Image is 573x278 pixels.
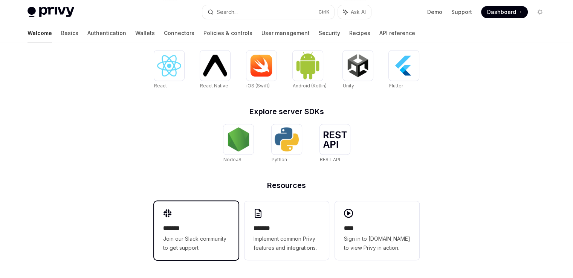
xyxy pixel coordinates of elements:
[293,50,327,90] a: Android (Kotlin)Android (Kotlin)
[164,24,194,42] a: Connectors
[275,127,299,151] img: Python
[157,55,181,76] img: React
[349,24,370,42] a: Recipes
[344,234,410,252] span: Sign in to [DOMAIN_NAME] to view Privy in action.
[335,201,419,260] a: ****Sign in to [DOMAIN_NAME] to view Privy in action.
[320,157,340,162] span: REST API
[254,234,320,252] span: Implement common Privy features and integrations.
[343,83,354,89] span: Unity
[244,201,329,260] a: **** **Implement common Privy features and integrations.
[487,8,516,16] span: Dashboard
[246,50,277,90] a: iOS (Swift)iOS (Swift)
[346,53,370,78] img: Unity
[389,50,419,90] a: FlutterFlutter
[338,5,371,19] button: Ask AI
[351,8,366,16] span: Ask AI
[200,83,228,89] span: React Native
[202,5,334,19] button: Search...CtrlK
[389,83,403,89] span: Flutter
[318,9,330,15] span: Ctrl K
[481,6,528,18] a: Dashboard
[323,131,347,148] img: REST API
[296,51,320,79] img: Android (Kotlin)
[320,124,350,163] a: REST APIREST API
[154,108,419,115] h2: Explore server SDKs
[246,83,270,89] span: iOS (Swift)
[28,24,52,42] a: Welcome
[534,6,546,18] button: Toggle dark mode
[451,8,472,16] a: Support
[272,124,302,163] a: PythonPython
[135,24,155,42] a: Wallets
[203,55,227,76] img: React Native
[61,24,78,42] a: Basics
[217,8,238,17] div: Search...
[87,24,126,42] a: Authentication
[226,127,251,151] img: NodeJS
[203,24,252,42] a: Policies & controls
[272,157,287,162] span: Python
[249,54,274,77] img: iOS (Swift)
[319,24,340,42] a: Security
[200,50,230,90] a: React NativeReact Native
[392,53,416,78] img: Flutter
[154,50,184,90] a: ReactReact
[293,83,327,89] span: Android (Kotlin)
[261,24,310,42] a: User management
[163,234,229,252] span: Join our Slack community to get support.
[427,8,442,16] a: Demo
[379,24,415,42] a: API reference
[223,124,254,163] a: NodeJSNodeJS
[154,83,167,89] span: React
[28,7,74,17] img: light logo
[223,157,241,162] span: NodeJS
[154,201,238,260] a: **** **Join our Slack community to get support.
[154,182,419,189] h2: Resources
[343,50,373,90] a: UnityUnity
